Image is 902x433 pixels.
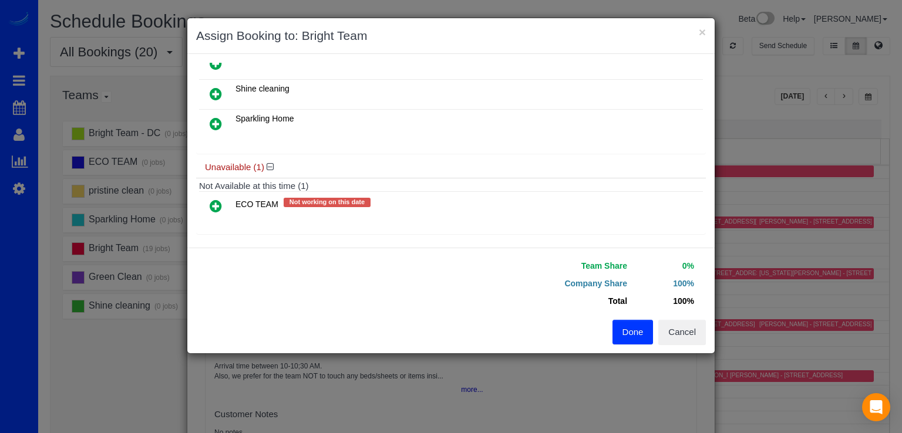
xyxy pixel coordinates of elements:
[460,257,630,275] td: Team Share
[630,292,697,310] td: 100%
[205,163,697,172] h4: Unavailable (1)
[862,393,890,421] div: Open Intercom Messenger
[235,114,294,123] span: Sparkling Home
[460,292,630,310] td: Total
[460,275,630,292] td: Company Share
[196,27,706,45] h3: Assign Booking to: Bright Team
[630,257,697,275] td: 0%
[199,181,703,191] h4: Not Available at this time (1)
[235,199,278,209] span: ECO TEAM
[630,275,697,292] td: 100%
[658,320,706,344] button: Cancel
[699,26,706,38] button: ×
[235,84,290,93] span: Shine cleaning
[612,320,654,344] button: Done
[284,198,371,207] span: Not working on this date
